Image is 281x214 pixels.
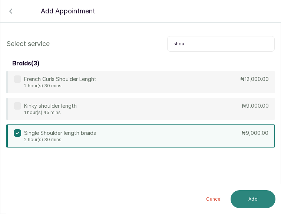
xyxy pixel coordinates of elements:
p: Single Shoulder length braids [24,129,96,137]
p: ₦9,000.00 [241,129,268,137]
p: 1 hour(s) 45 mins [24,110,77,116]
p: Select service [6,39,50,49]
h3: braids ( 3 ) [12,59,39,68]
button: Cancel [200,190,228,208]
p: ₦9,000.00 [242,102,269,110]
p: ₦12,000.00 [240,75,269,83]
p: 2 hour(s) 30 mins [24,83,96,89]
input: Search. [167,36,275,52]
p: Add Appointment [41,6,95,16]
p: French Curls Shoulder Lenght [24,75,96,83]
button: Add [231,190,275,208]
p: Kinky shoulder length [24,102,77,110]
p: 2 hour(s) 30 mins [24,137,96,143]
